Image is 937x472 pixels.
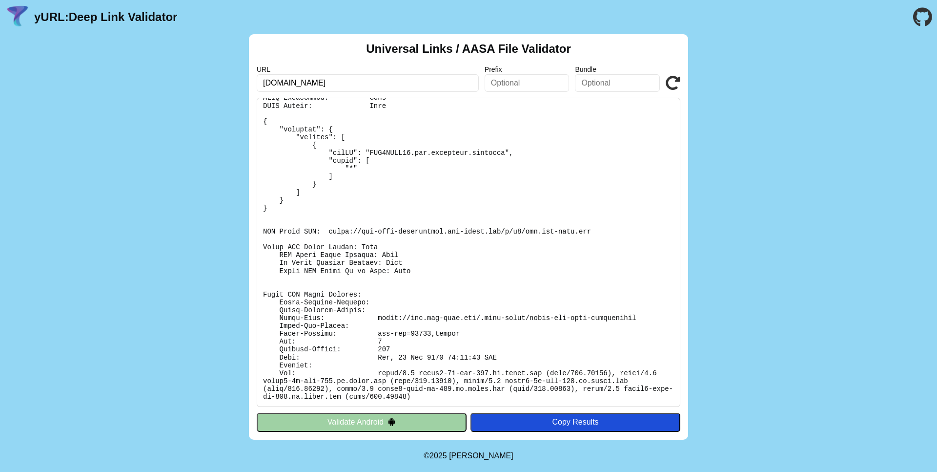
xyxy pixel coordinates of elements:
h2: Universal Links / AASA File Validator [366,42,571,56]
img: droidIcon.svg [387,418,396,426]
input: Required [257,74,479,92]
img: yURL Logo [5,4,30,30]
a: Michael Ibragimchayev's Personal Site [449,451,513,460]
button: Copy Results [470,413,680,431]
input: Optional [575,74,660,92]
span: 2025 [429,451,447,460]
input: Optional [485,74,570,92]
a: yURL:Deep Link Validator [34,10,177,24]
label: URL [257,65,479,73]
footer: © [424,440,513,472]
div: Copy Results [475,418,675,427]
button: Validate Android [257,413,467,431]
label: Prefix [485,65,570,73]
pre: Lorem ipsu do: sitam://con.adi-elit.sed/.doei-tempo/incid-utl-etdo-magnaaliqua En Adminimv: Quis ... [257,98,680,407]
label: Bundle [575,65,660,73]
